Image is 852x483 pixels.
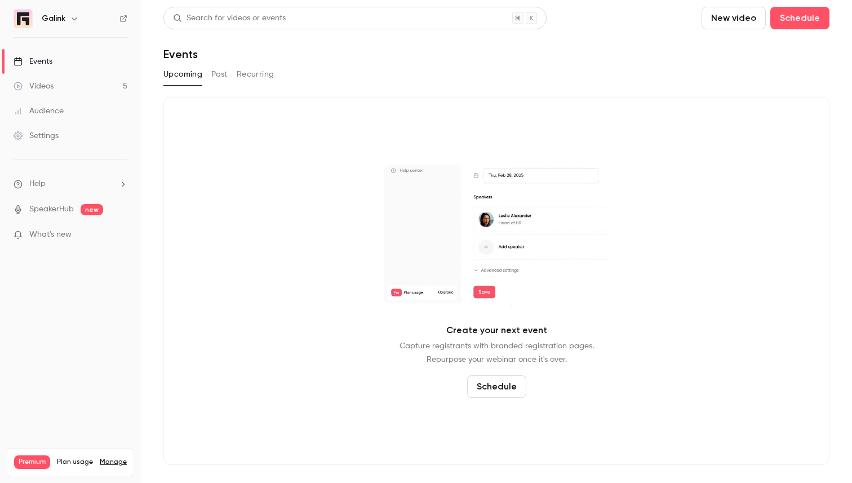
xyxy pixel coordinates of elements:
[29,229,72,241] span: What's new
[163,47,198,61] h1: Events
[57,458,93,467] span: Plan usage
[14,81,54,92] div: Videos
[446,324,547,337] p: Create your next event
[14,455,50,469] span: Premium
[14,105,64,117] div: Audience
[14,56,52,67] div: Events
[400,339,594,366] p: Capture registrants with branded registration pages. Repurpose your webinar once it's over.
[211,65,228,83] button: Past
[29,178,46,190] span: Help
[770,7,829,29] button: Schedule
[42,13,65,24] h6: Galink
[29,203,74,215] a: SpeakerHub
[467,375,526,398] button: Schedule
[14,130,59,141] div: Settings
[14,178,127,190] li: help-dropdown-opener
[163,65,202,83] button: Upcoming
[702,7,766,29] button: New video
[173,12,286,24] div: Search for videos or events
[81,204,103,215] span: new
[100,458,127,467] a: Manage
[237,65,274,83] button: Recurring
[14,10,32,28] img: Galink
